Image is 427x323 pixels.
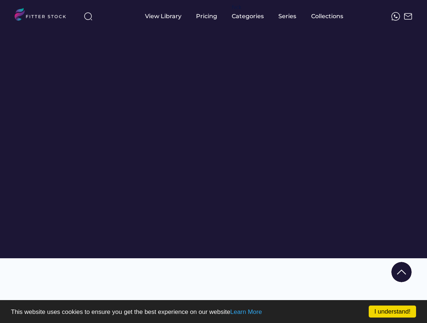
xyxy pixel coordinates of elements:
[15,8,72,23] img: LOGO.svg
[391,262,412,282] img: Group%201000002322%20%281%29.svg
[369,306,416,318] a: I understand!
[404,12,412,21] img: Frame%2051.svg
[230,308,262,315] a: Learn More
[11,309,416,315] p: This website uses cookies to ensure you get the best experience on our website
[311,12,343,20] div: Collections
[278,12,297,20] div: Series
[196,12,217,20] div: Pricing
[145,12,181,20] div: View Library
[84,12,93,21] img: search-normal%203.svg
[232,4,241,11] div: fvck
[391,12,400,21] img: meteor-icons_whatsapp%20%281%29.svg
[232,12,264,20] div: Categories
